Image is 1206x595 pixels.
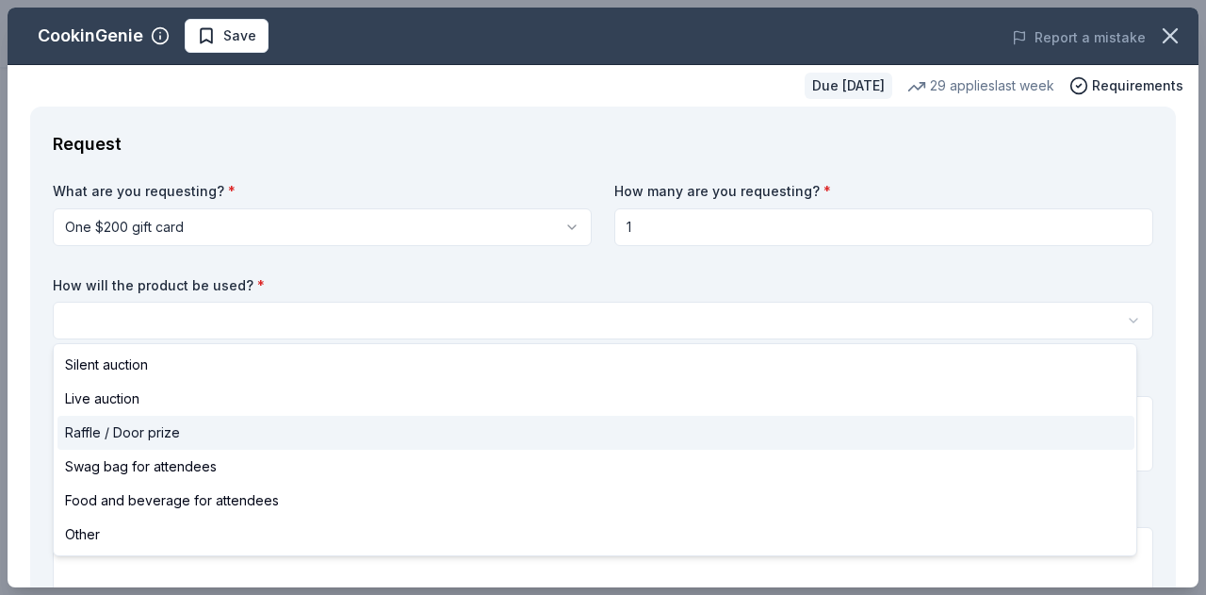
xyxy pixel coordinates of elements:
[65,455,217,478] span: Swag bag for attendees
[65,421,180,444] span: Raffle / Door prize
[65,354,148,376] span: Silent auction
[249,23,399,45] span: Gala of Grace: Empowering Futures for El Porvenir
[65,489,279,512] span: Food and beverage for attendees
[65,388,139,410] span: Live auction
[65,523,100,546] span: Other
